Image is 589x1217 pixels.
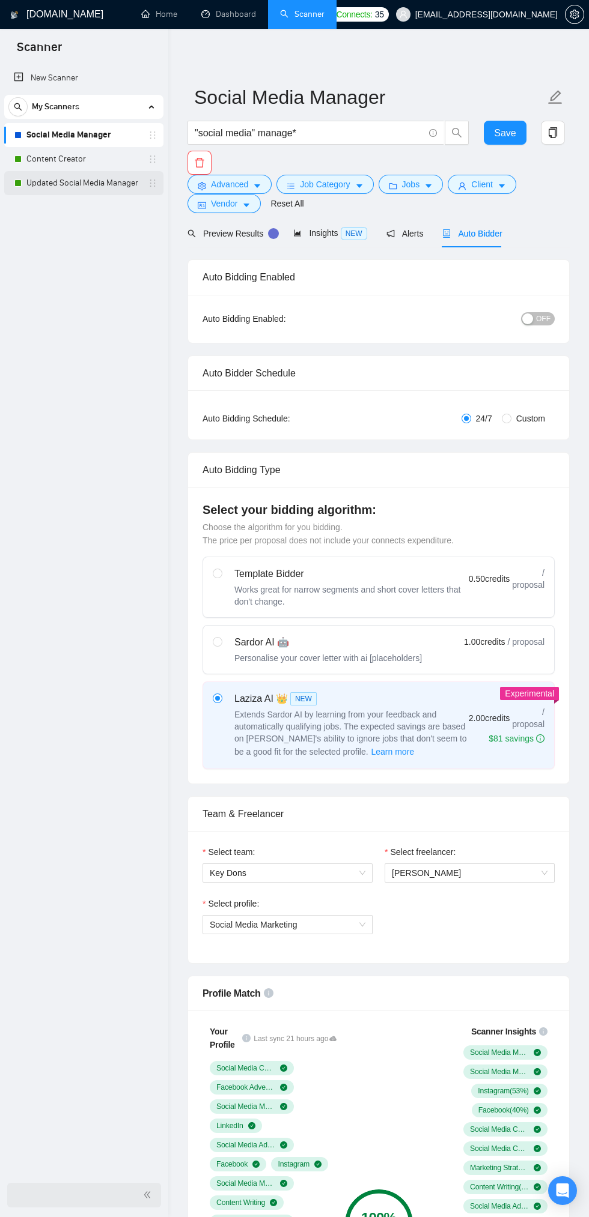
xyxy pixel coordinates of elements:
a: New Scanner [14,66,154,90]
span: caret-down [498,181,506,190]
span: Preview Results [188,229,274,238]
div: Auto Bidding Schedule: [203,412,320,425]
button: Save [484,121,527,145]
span: Choose the algorithm for you bidding. The price per proposal does not include your connects expen... [203,522,454,545]
span: Instagram [278,1159,310,1169]
div: Auto Bidding Enabled [203,260,555,294]
span: holder [148,130,157,140]
span: check-circle [534,1049,541,1056]
span: Learn more [371,745,414,758]
button: userClientcaret-down [448,175,516,194]
label: Select freelancer: [385,845,456,859]
span: Advanced [211,178,248,191]
span: Social Media Advertising [216,1140,275,1150]
span: caret-down [253,181,261,190]
button: search [8,97,28,116]
span: Client [471,178,493,191]
button: folderJobscaret-down [379,175,444,194]
input: Search Freelance Jobs... [195,125,424,140]
span: Social Media Management ( 56 %) [470,1067,529,1077]
span: check-circle [252,1161,260,1168]
span: Custom [511,412,550,425]
span: [PERSON_NAME] [392,868,461,878]
span: check-circle [534,1203,541,1210]
span: check-circle [248,1122,255,1129]
span: holder [148,178,157,188]
span: info-circle [536,734,545,743]
span: bars [287,181,295,190]
span: Insights [293,228,367,238]
a: setting [565,10,584,19]
span: Experimental [505,689,554,698]
li: New Scanner [4,66,163,90]
span: 24/7 [471,412,497,425]
span: info-circle [264,988,273,998]
span: Extends Sardor AI by learning from your feedback and automatically qualifying jobs. The expected ... [234,710,467,756]
span: Social Media Management [216,1102,275,1111]
span: double-left [143,1189,155,1201]
h4: Select your bidding algorithm: [203,501,555,518]
span: Vendor [211,197,237,210]
label: Select team: [203,845,255,859]
div: Auto Bidder Schedule [203,356,555,390]
span: notification [386,229,395,238]
span: 👑 [276,692,288,706]
div: Team & Freelancer [203,797,555,831]
span: caret-down [355,181,364,190]
span: check-circle [280,1064,287,1072]
button: copy [541,121,565,145]
span: user [399,10,407,19]
span: info-circle [429,129,437,137]
span: Marketing Strategy ( 27 %) [470,1163,529,1173]
span: check-circle [534,1107,541,1114]
span: Social Media Marketing ( 80 %) [470,1048,529,1057]
span: NEW [341,227,367,240]
span: check-circle [534,1126,541,1133]
span: Social Media Content Creation ( 33 %) [470,1125,529,1134]
a: homeHome [141,9,177,19]
a: dashboardDashboard [201,9,256,19]
a: Updated Social Media Manager [26,171,141,195]
span: check-circle [280,1084,287,1091]
span: folder [389,181,397,190]
button: setting [565,5,584,24]
span: Your Profile [210,1027,234,1049]
span: check-circle [280,1141,287,1149]
span: check-circle [534,1145,541,1152]
img: logo [10,5,19,25]
span: check-circle [314,1161,322,1168]
span: info-circle [539,1027,548,1036]
span: Facebook ( 40 %) [478,1105,529,1115]
span: Facebook [216,1159,248,1169]
div: Personalise your cover letter with ai [placeholders] [234,652,422,664]
span: 1.00 credits [464,635,505,648]
a: Content Creator [26,147,141,171]
span: info-circle [242,1034,251,1042]
button: idcardVendorcaret-down [188,194,261,213]
span: caret-down [242,201,251,210]
li: My Scanners [4,95,163,195]
a: searchScanner [280,9,325,19]
div: Auto Bidding Type [203,453,555,487]
span: Scanner [7,38,72,64]
div: Works great for narrow segments and short cover letters that don't change. [234,584,469,608]
span: Social Media Content ( 28 %) [470,1144,529,1153]
span: area-chart [293,229,302,237]
span: Instagram ( 53 %) [478,1086,528,1096]
span: / proposal [512,567,545,591]
span: search [188,229,196,238]
span: check-circle [270,1199,277,1206]
span: check-circle [534,1068,541,1075]
span: setting [566,10,584,19]
div: Auto Bidding Enabled: [203,312,320,325]
button: delete [188,151,212,175]
span: Profile Match [203,988,261,998]
span: Social Media Marketing [210,920,298,929]
span: Content Writing [216,1198,265,1207]
button: settingAdvancedcaret-down [188,175,272,194]
span: Connects: [336,8,372,21]
span: Social Media Marketing [216,1179,275,1188]
span: copy [542,127,564,138]
span: Social Media Content Creation [216,1063,275,1073]
span: search [445,127,468,138]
